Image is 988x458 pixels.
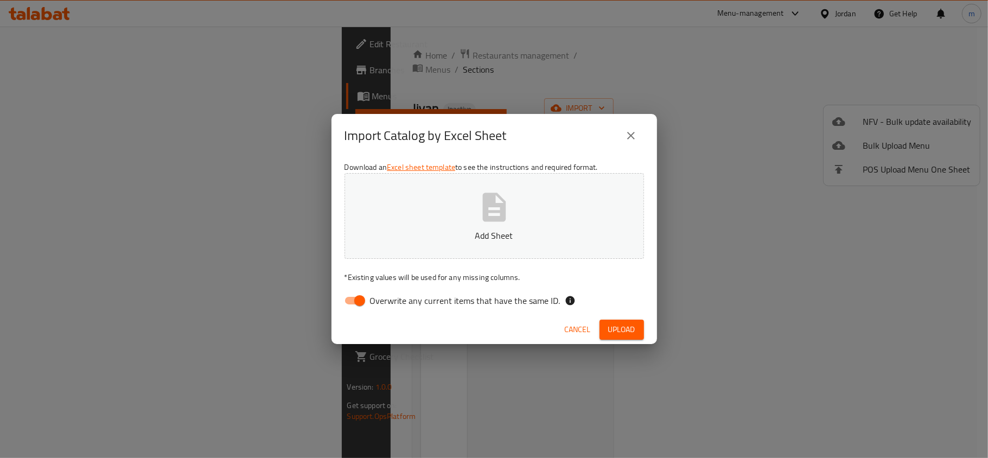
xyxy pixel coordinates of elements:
a: Excel sheet template [387,160,455,174]
p: Add Sheet [361,229,627,242]
button: close [618,123,644,149]
span: Upload [608,323,635,336]
button: Upload [600,320,644,340]
span: Overwrite any current items that have the same ID. [370,294,560,307]
h2: Import Catalog by Excel Sheet [345,127,507,144]
svg: If the overwrite option isn't selected, then the items that match an existing ID will be ignored ... [565,295,576,306]
button: Cancel [560,320,595,340]
button: Add Sheet [345,173,644,259]
div: Download an to see the instructions and required format. [332,157,657,315]
p: Existing values will be used for any missing columns. [345,272,644,283]
span: Cancel [565,323,591,336]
